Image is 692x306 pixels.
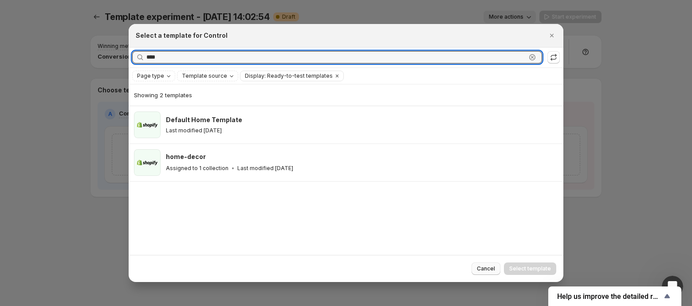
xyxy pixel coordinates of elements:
[177,71,238,81] button: Template source
[546,29,558,42] button: Close
[8,219,170,234] textarea: Message…
[134,111,161,138] img: Default Home Template
[166,152,206,161] h3: home-decor
[14,69,138,87] div: This is an experiment I am currently setting up for my homepage.
[25,5,39,19] img: Profile image for Antony
[156,4,172,20] div: Close
[166,127,222,134] p: Last modified [DATE]
[472,262,500,275] button: Cancel
[43,4,101,11] h1: [PERSON_NAME]
[182,72,227,79] span: Template source
[136,31,228,40] h2: Select a template for Control
[333,71,342,81] button: Clear
[14,6,138,58] div: In the experience, you can see that variant B only serves as a template. So, you can absolutely c...
[6,4,23,20] button: go back
[245,72,333,79] span: Display: Ready-to-test templates
[166,165,228,172] p: Assigned to 1 collection
[139,4,156,20] button: Home
[166,115,242,124] h3: Default Home Template
[43,11,83,20] p: Active 1h ago
[14,160,138,186] div: You can see that I can choose any Shopify template as the comparison version.
[28,238,35,245] button: Gif picker
[7,93,170,155] div: Antony says…
[133,71,175,81] button: Page type
[7,0,170,64] div: Antony says…
[42,238,49,245] button: Upload attachment
[56,238,63,245] button: Start recording
[14,238,21,245] button: Emoji picker
[134,91,192,99] span: Showing 2 templates
[7,64,170,93] div: Antony says…
[237,165,293,172] p: Last modified [DATE]
[662,276,683,297] iframe: Intercom live chat
[477,265,495,272] span: Cancel
[528,53,537,62] button: Clear
[134,149,161,176] img: home-decor
[557,291,672,302] button: Show survey - Help us improve the detailed report for A/B campaigns
[137,72,164,79] span: Page type
[152,234,166,249] button: Send a message…
[557,292,662,301] span: Help us improve the detailed report for A/B campaigns
[7,0,145,64] div: In the experience, you can see that variant B only serves as a template. So, you can absolutely c...
[7,64,145,92] div: This is an experiment I am currently setting up for my homepage.
[240,71,333,81] button: Display: Ready-to-test templates
[81,199,96,214] button: Scroll to bottom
